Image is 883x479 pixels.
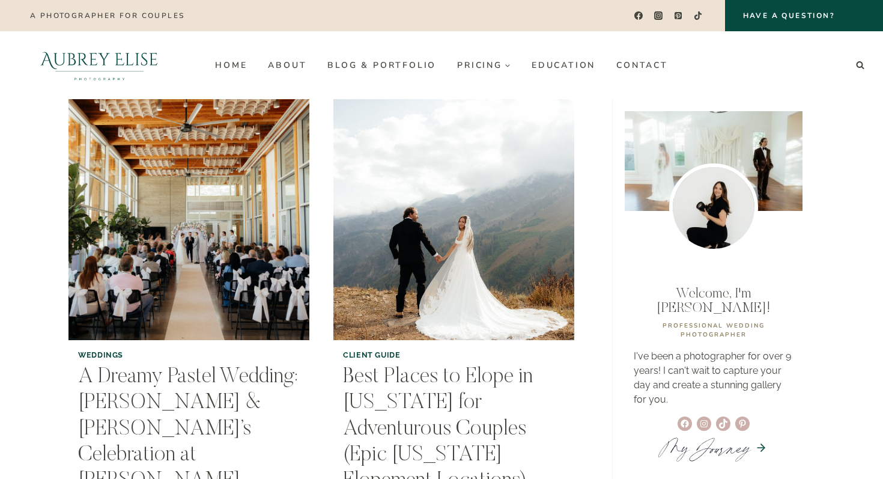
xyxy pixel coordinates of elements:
[343,350,401,359] a: Client Guide
[258,55,317,75] a: About
[650,7,667,25] a: Instagram
[457,61,511,70] span: Pricing
[634,287,793,316] p: Welcome, I'm [PERSON_NAME]!
[670,7,687,25] a: Pinterest
[669,163,758,252] img: Utah wedding photographer Aubrey Williams
[634,322,793,340] p: professional WEDDING PHOTOGRAPHER
[447,55,521,75] a: Pricing
[68,99,309,340] img: A Dreamy Pastel Wedding: Anna & Aaron’s Celebration at Weber Basin Water Conservancy Learning Garden
[317,55,447,75] a: Blog & Portfolio
[630,7,647,25] a: Facebook
[606,55,679,75] a: Contact
[852,57,869,74] button: View Search Form
[78,350,123,359] a: Weddings
[205,55,678,75] nav: Primary
[660,430,750,465] a: MyJourney
[521,55,605,75] a: Education
[690,430,750,465] em: Journey
[690,7,707,25] a: TikTok
[14,31,184,99] img: Aubrey Elise Photography
[205,55,258,75] a: Home
[634,349,793,407] p: I've been a photographer for over 9 years! I can't wait to capture your day and create a stunning...
[30,11,184,20] p: A photographer for couples
[333,99,574,340] img: Best Places to Elope in Utah for Adventurous Couples (Epic Utah Elopement Locations)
